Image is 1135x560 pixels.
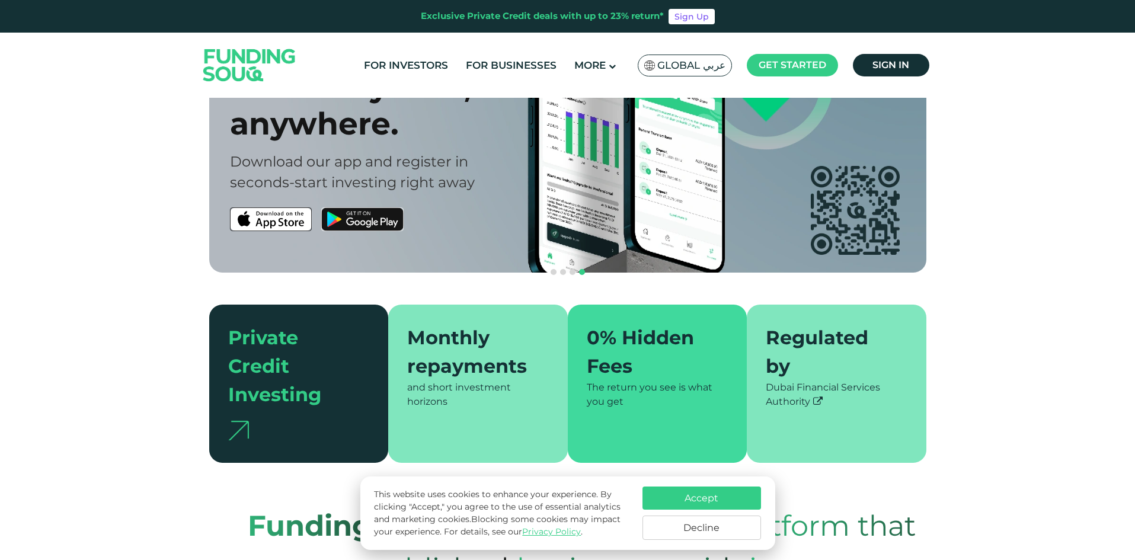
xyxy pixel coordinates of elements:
div: Regulated by [766,324,893,380]
button: navigation [568,267,577,277]
button: Decline [642,516,761,540]
button: navigation [549,267,558,277]
img: App Store [230,207,312,231]
a: Sign Up [669,9,715,24]
span: Global عربي [657,59,725,72]
div: and short investment horizons [407,380,549,409]
div: 0% Hidden Fees [587,324,714,380]
span: For details, see our . [444,526,583,537]
div: Exclusive Private Credit deals with up to 23% return* [421,9,664,23]
img: Logo [191,35,308,95]
button: Accept [642,487,761,510]
img: Google Play [321,207,404,231]
span: Get started [759,59,826,71]
button: navigation [577,267,587,277]
img: arrow [228,421,249,440]
a: Sign in [853,54,929,76]
a: For Investors [361,56,451,75]
div: anywhere. [230,105,589,142]
div: Monthly repayments [407,324,535,380]
span: More [574,59,606,71]
p: This website uses cookies to enhance your experience. By clicking "Accept," you agree to the use ... [374,488,630,538]
div: The return you see is what you get [587,380,728,409]
div: seconds-start investing right away [230,172,589,193]
button: navigation [558,267,568,277]
div: Private Credit Investing [228,324,356,409]
img: app QR code [811,166,900,255]
div: Download our app and register in [230,151,589,172]
span: Sign in [872,59,909,71]
strong: Funding Souq [248,508,456,543]
span: Blocking some cookies may impact your experience. [374,514,621,537]
div: Dubai Financial Services Authority [766,380,907,409]
img: SA Flag [644,60,655,71]
a: For Businesses [463,56,559,75]
a: Privacy Policy [522,526,581,537]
